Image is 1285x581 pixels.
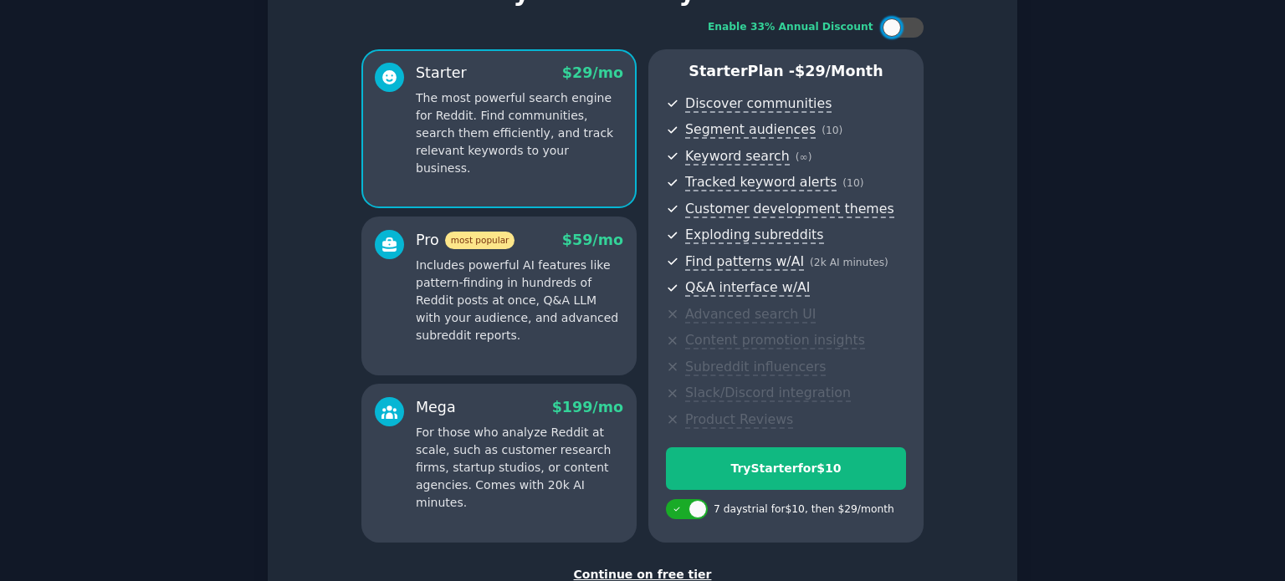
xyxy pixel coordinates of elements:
span: ( 10 ) [822,125,842,136]
div: 7 days trial for $10 , then $ 29 /month [714,502,894,517]
p: For those who analyze Reddit at scale, such as customer research firms, startup studios, or conte... [416,424,623,512]
span: Advanced search UI [685,306,816,324]
span: Discover communities [685,95,832,113]
span: Exploding subreddits [685,227,823,244]
button: TryStarterfor$10 [666,447,906,490]
span: Segment audiences [685,121,816,139]
div: Enable 33% Annual Discount [708,20,873,35]
span: Subreddit influencers [685,359,826,376]
span: Slack/Discord integration [685,385,851,402]
div: Starter [416,63,467,84]
span: ( 2k AI minutes ) [810,257,888,268]
span: Find patterns w/AI [685,253,804,271]
span: Keyword search [685,148,790,166]
span: ( 10 ) [842,177,863,189]
p: Starter Plan - [666,61,906,82]
span: most popular [445,232,515,249]
div: Try Starter for $10 [667,460,905,477]
p: The most powerful search engine for Reddit. Find communities, search them efficiently, and track ... [416,89,623,177]
span: $ 29 /mo [562,64,623,81]
span: Q&A interface w/AI [685,279,810,297]
span: $ 29 /month [795,63,883,79]
span: ( ∞ ) [796,151,812,163]
span: Customer development themes [685,201,894,218]
span: Content promotion insights [685,332,865,349]
span: $ 199 /mo [552,399,623,415]
p: Includes powerful AI features like pattern-finding in hundreds of Reddit posts at once, Q&A LLM w... [416,257,623,344]
span: $ 59 /mo [562,232,623,248]
span: Product Reviews [685,411,793,429]
div: Pro [416,230,515,251]
span: Tracked keyword alerts [685,174,837,191]
div: Mega [416,397,456,418]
